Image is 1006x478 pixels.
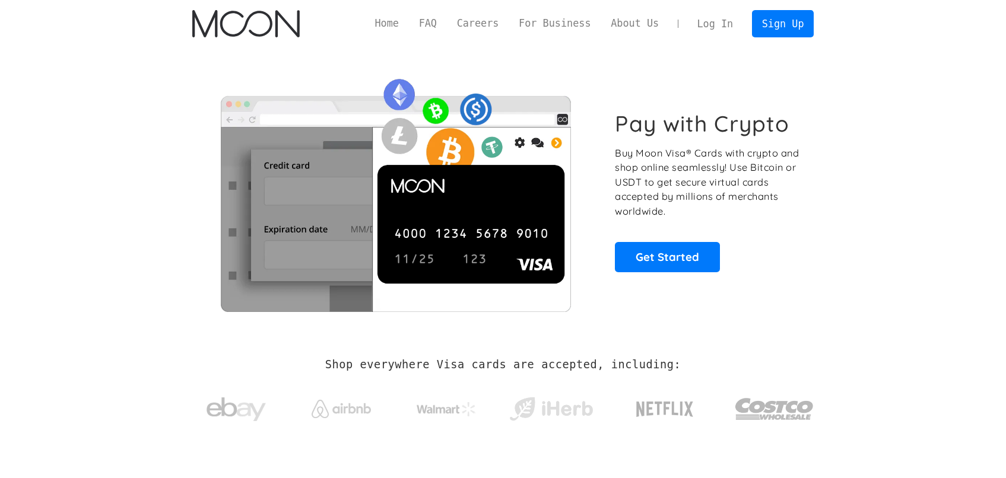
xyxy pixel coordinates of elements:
h2: Shop everywhere Visa cards are accepted, including: [325,358,681,371]
a: About Us [601,16,669,31]
p: Buy Moon Visa® Cards with crypto and shop online seamlessly! Use Bitcoin or USDT to get secure vi... [615,146,801,219]
a: Sign Up [752,10,814,37]
a: Airbnb [297,388,385,424]
img: Walmart [417,402,476,416]
img: ebay [207,391,266,428]
img: iHerb [507,394,595,425]
a: For Business [509,16,601,31]
a: Get Started [615,242,720,272]
a: home [192,10,300,37]
a: Careers [447,16,509,31]
a: Log In [687,11,743,37]
img: Costco [735,387,814,431]
img: Moon Cards let you spend your crypto anywhere Visa is accepted. [192,71,599,311]
img: Airbnb [312,400,371,418]
a: Costco [735,375,814,437]
a: Netflix [612,383,718,430]
h1: Pay with Crypto [615,110,789,137]
a: iHerb [507,382,595,431]
a: Walmart [402,390,490,422]
a: FAQ [409,16,447,31]
a: Home [365,16,409,31]
img: Netflix [635,394,694,424]
a: ebay [192,379,281,434]
img: Moon Logo [192,10,300,37]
